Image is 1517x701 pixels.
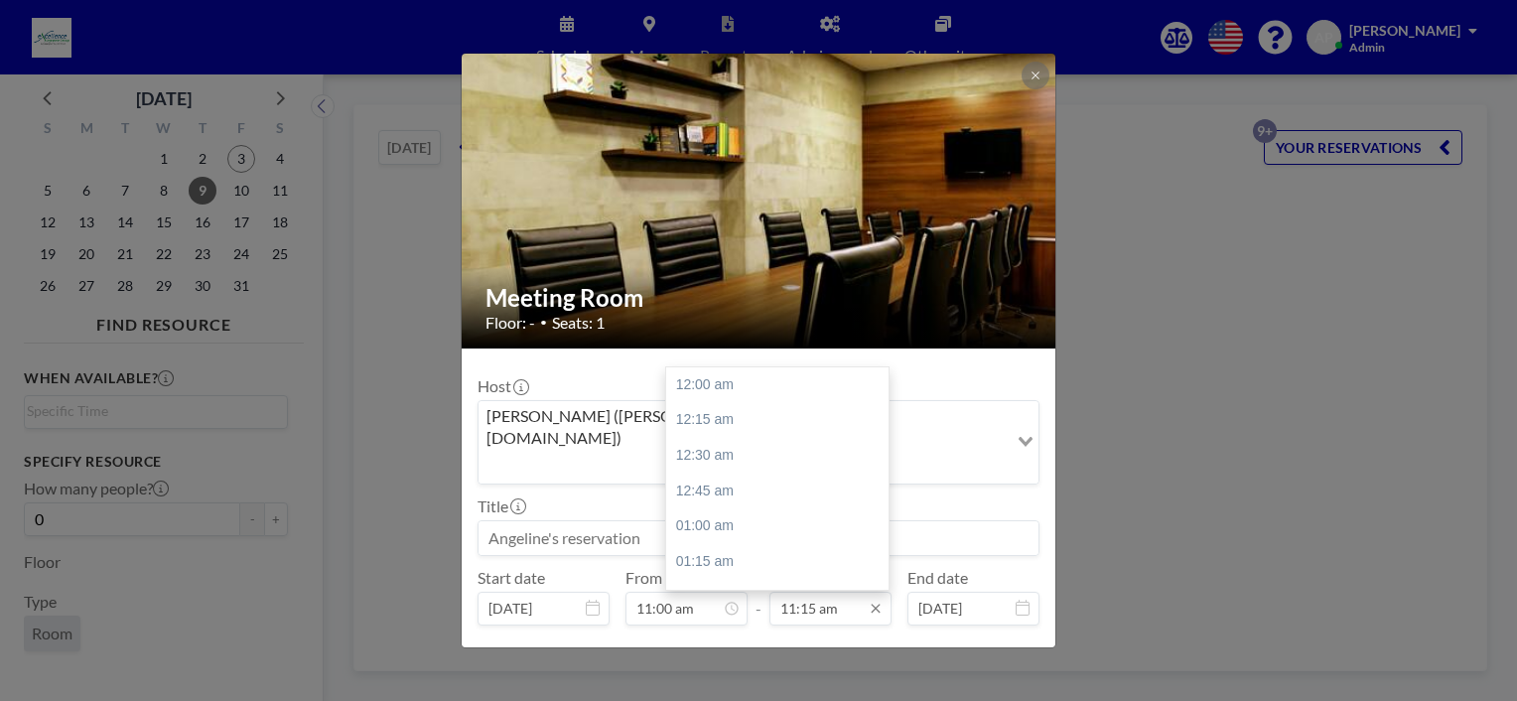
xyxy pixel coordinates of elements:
[500,643,549,663] label: Repeat
[625,568,662,588] label: From
[666,474,898,509] div: 12:45 am
[478,376,527,396] label: Host
[479,401,1038,484] div: Search for option
[479,521,1038,555] input: Angeline's reservation
[481,454,1006,480] input: Search for option
[907,568,968,588] label: End date
[478,496,524,516] label: Title
[462,2,1057,399] img: 537.jpg
[666,579,898,615] div: 01:30 am
[485,313,535,333] span: Floor: -
[666,367,898,403] div: 12:00 am
[485,283,1034,313] h2: Meeting Room
[666,508,898,544] div: 01:00 am
[666,544,898,580] div: 01:15 am
[666,438,898,474] div: 12:30 am
[483,405,1004,450] span: [PERSON_NAME] ([PERSON_NAME][EMAIL_ADDRESS][DOMAIN_NAME])
[540,315,547,330] span: •
[478,568,545,588] label: Start date
[756,575,761,619] span: -
[666,402,898,438] div: 12:15 am
[552,313,605,333] span: Seats: 1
